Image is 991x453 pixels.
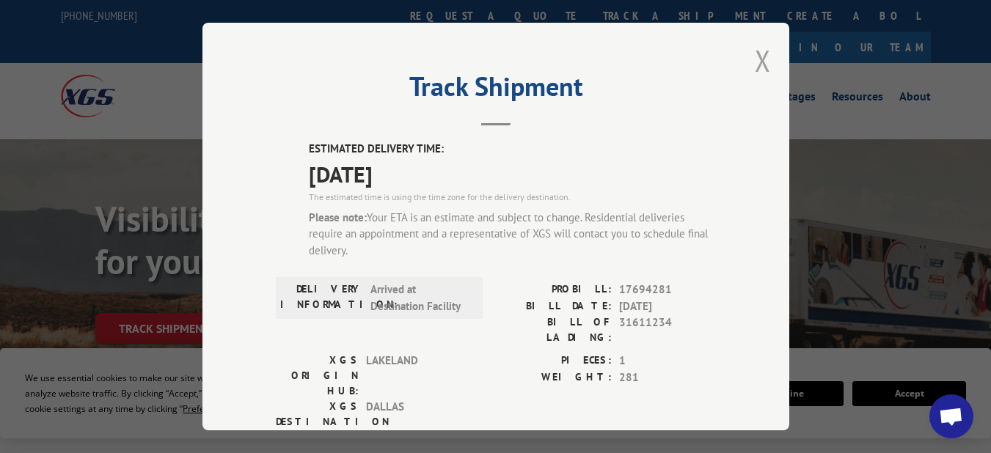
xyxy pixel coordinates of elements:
div: The estimated time is using the time zone for the delivery destination. [309,190,716,203]
span: 1 [619,353,716,369]
label: PIECES: [496,353,612,369]
label: ESTIMATED DELIVERY TIME: [309,141,716,158]
label: DELIVERY INFORMATION: [280,281,363,314]
div: Your ETA is an estimate and subject to change. Residential deliveries require an appointment and ... [309,209,716,259]
label: PROBILL: [496,281,612,298]
label: XGS ORIGIN HUB: [276,353,359,399]
label: WEIGHT: [496,369,612,386]
span: LAKELAND [366,353,465,399]
label: XGS DESTINATION HUB: [276,399,359,445]
span: DALLAS [366,399,465,445]
span: Arrived at Destination Facility [370,281,469,314]
span: [DATE] [619,298,716,314]
div: Open chat [929,394,973,438]
strong: Please note: [309,210,367,224]
h2: Track Shipment [276,76,716,104]
span: 281 [619,369,716,386]
label: BILL DATE: [496,298,612,314]
span: [DATE] [309,157,716,190]
label: BILL OF LADING: [496,314,612,345]
span: 31611234 [619,314,716,345]
span: 17694281 [619,281,716,298]
button: Close modal [755,41,771,80]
